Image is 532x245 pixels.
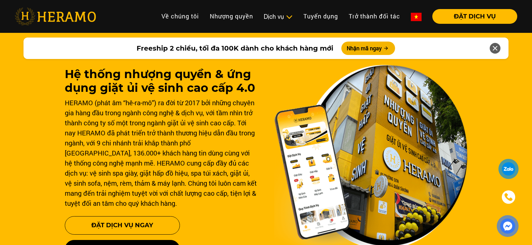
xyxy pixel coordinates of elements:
[65,98,258,208] div: HERAMO (phát âm “hê-ra-mô”) ra đời từ 2017 bởi những chuyên gia hàng đầu trong ngành công nghệ & ...
[65,216,180,235] button: Đặt Dịch Vụ Ngay
[499,188,518,206] a: phone-icon
[503,192,513,202] img: phone-icon
[411,13,422,21] img: vn-flag.png
[286,14,293,20] img: subToggleIcon
[65,67,258,95] h1: Hệ thống nhượng quyền & ứng dụng giặt ủi vệ sinh cao cấp 4.0
[137,43,333,53] span: Freeship 2 chiều, tối đa 100K dành cho khách hàng mới
[343,9,405,23] a: Trở thành đối tác
[432,9,517,24] button: ĐẶT DỊCH VỤ
[156,9,204,23] a: Về chúng tôi
[298,9,343,23] a: Tuyển dụng
[341,42,395,55] button: Nhận mã ngay
[204,9,258,23] a: Nhượng quyền
[15,8,96,25] img: heramo-logo.png
[264,12,293,21] div: Dịch vụ
[427,13,517,19] a: ĐẶT DỊCH VỤ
